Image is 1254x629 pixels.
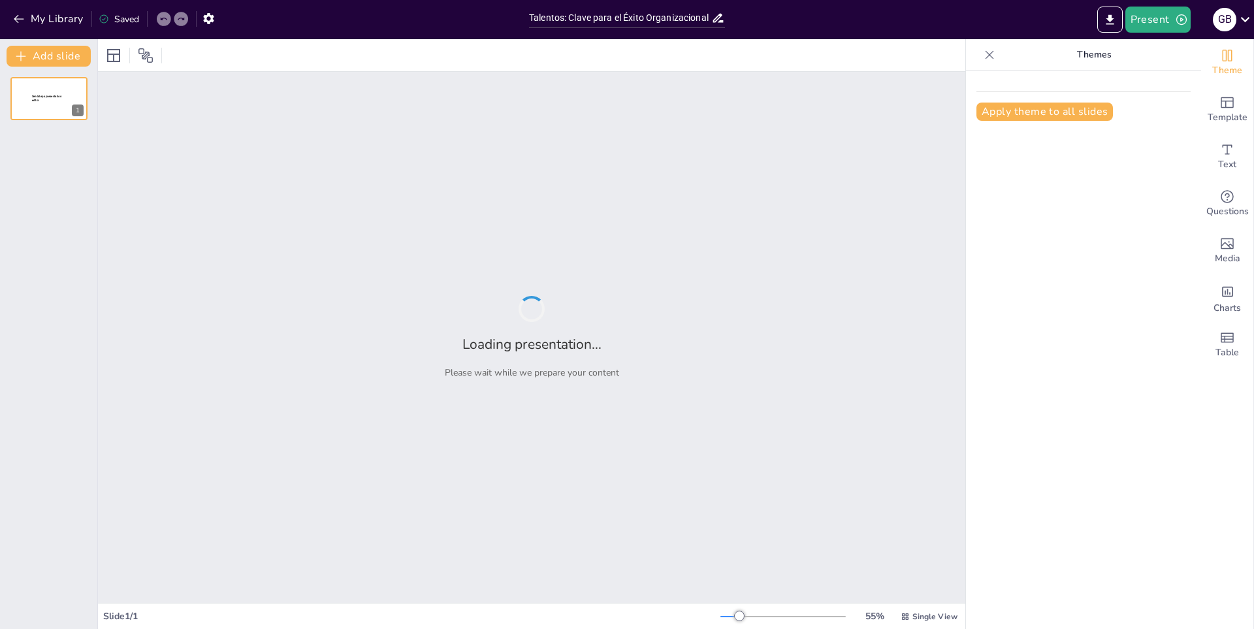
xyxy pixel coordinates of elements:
div: Add charts and graphs [1201,274,1253,321]
div: G B [1213,8,1236,31]
div: 1 [10,77,88,120]
span: Position [138,48,153,63]
span: Template [1208,110,1247,125]
span: Questions [1206,204,1249,219]
div: Add text boxes [1201,133,1253,180]
span: Media [1215,251,1240,266]
button: G B [1213,7,1236,33]
div: Slide 1 / 1 [103,610,720,622]
span: Sendsteps presentation editor [32,95,61,102]
div: Add images, graphics, shapes or video [1201,227,1253,274]
span: Theme [1212,63,1242,78]
div: Add ready made slides [1201,86,1253,133]
button: Apply theme to all slides [976,103,1113,121]
div: Add a table [1201,321,1253,368]
input: Insert title [529,8,711,27]
button: Export to PowerPoint [1097,7,1123,33]
button: My Library [10,8,89,29]
span: Table [1215,346,1239,360]
div: Layout [103,45,124,66]
div: Saved [99,13,139,25]
p: Please wait while we prepare your content [445,366,619,379]
p: Themes [1000,39,1188,71]
div: 1 [72,105,84,116]
span: Charts [1214,301,1241,315]
span: Single View [912,611,957,622]
div: Get real-time input from your audience [1201,180,1253,227]
div: 55 % [859,610,890,622]
h2: Loading presentation... [462,335,602,353]
button: Present [1125,7,1191,33]
span: Text [1218,157,1236,172]
button: Add slide [7,46,91,67]
div: Change the overall theme [1201,39,1253,86]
